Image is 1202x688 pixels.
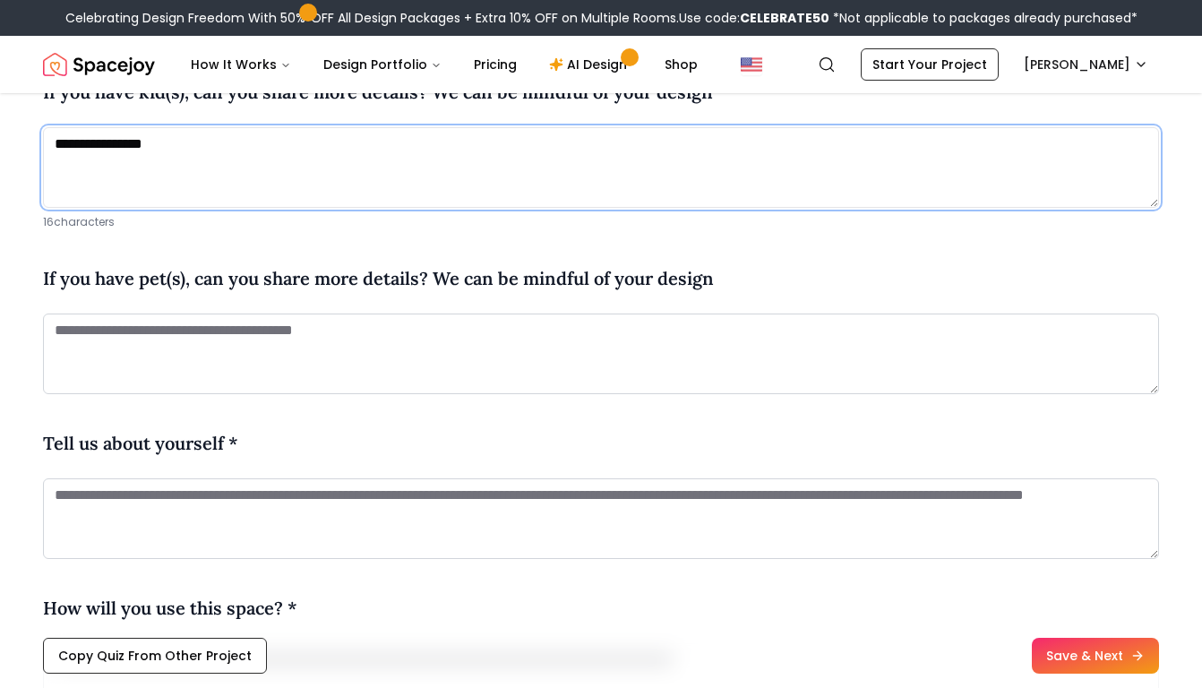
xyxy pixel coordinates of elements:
[861,48,999,81] a: Start Your Project
[43,638,267,674] button: Copy Quiz From Other Project
[1013,48,1159,81] button: [PERSON_NAME]
[829,9,1138,27] span: *Not applicable to packages already purchased*
[679,9,829,27] span: Use code:
[43,47,155,82] a: Spacejoy
[176,47,305,82] button: How It Works
[650,47,712,82] a: Shop
[741,54,762,75] img: United States
[43,36,1159,93] nav: Global
[43,595,297,622] h4: How will you use this space? *
[535,47,647,82] a: AI Design
[43,47,155,82] img: Spacejoy Logo
[1032,638,1159,674] button: Save & Next
[43,430,238,457] h4: Tell us about yourself *
[176,47,712,82] nav: Main
[65,9,1138,27] div: Celebrating Design Freedom With 50% OFF All Design Packages + Extra 10% OFF on Multiple Rooms.
[459,47,531,82] a: Pricing
[740,9,829,27] b: CELEBRATE50
[43,265,714,292] h4: If you have pet(s), can you share more details? We can be mindful of your design
[309,47,456,82] button: Design Portfolio
[43,215,1159,229] p: 16 characters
